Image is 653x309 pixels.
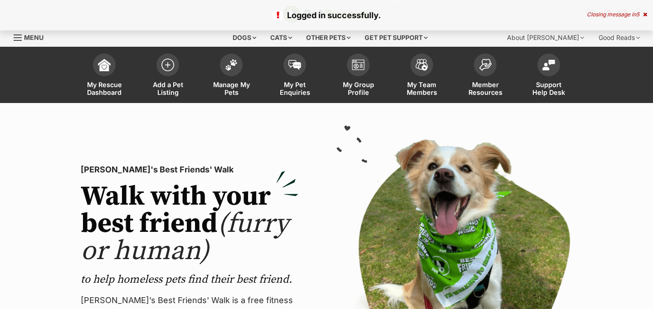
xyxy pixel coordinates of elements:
[84,81,125,96] span: My Rescue Dashboard
[226,29,263,47] div: Dogs
[14,29,50,45] a: Menu
[453,49,517,103] a: Member Resources
[98,59,111,71] img: dashboard-icon-eb2f2d2d3e046f16d808141f083e7271f6b2e854fb5c12c21221c1fb7104beca.svg
[401,81,442,96] span: My Team Members
[263,49,326,103] a: My Pet Enquiries
[528,81,569,96] span: Support Help Desk
[161,59,174,71] img: add-pet-listing-icon-0afa8454b4691262ce3f59096e99ab1cd57d4a30225e0717b998d2c9b9846f56.svg
[225,59,238,71] img: manage-my-pets-icon-02211641906a0b7f246fdf0571729dbe1e7629f14944591b6c1af311fb30b64b.svg
[415,59,428,71] img: team-members-icon-5396bd8760b3fe7c0b43da4ab00e1e3bb1a5d9ba89233759b79545d2d3fc5d0d.svg
[300,29,357,47] div: Other pets
[338,81,379,96] span: My Group Profile
[81,183,298,265] h2: Walk with your best friend
[81,272,298,287] p: to help homeless pets find their best friend.
[501,29,590,47] div: About [PERSON_NAME]
[24,34,44,41] span: Menu
[358,29,434,47] div: Get pet support
[211,81,252,96] span: Manage My Pets
[326,49,390,103] a: My Group Profile
[73,49,136,103] a: My Rescue Dashboard
[274,81,315,96] span: My Pet Enquiries
[542,59,555,70] img: help-desk-icon-fdf02630f3aa405de69fd3d07c3f3aa587a6932b1a1747fa1d2bba05be0121f9.svg
[479,59,492,71] img: member-resources-icon-8e73f808a243e03378d46382f2149f9095a855e16c252ad45f914b54edf8863c.svg
[390,49,453,103] a: My Team Members
[517,49,580,103] a: Support Help Desk
[288,60,301,70] img: pet-enquiries-icon-7e3ad2cf08bfb03b45e93fb7055b45f3efa6380592205ae92323e6603595dc1f.svg
[136,49,200,103] a: Add a Pet Listing
[352,59,365,70] img: group-profile-icon-3fa3cf56718a62981997c0bc7e787c4b2cf8bcc04b72c1350f741eb67cf2f40e.svg
[264,29,298,47] div: Cats
[200,49,263,103] a: Manage My Pets
[147,81,188,96] span: Add a Pet Listing
[81,163,298,176] p: [PERSON_NAME]'s Best Friends' Walk
[465,81,506,96] span: Member Resources
[81,207,289,268] span: (furry or human)
[592,29,646,47] div: Good Reads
